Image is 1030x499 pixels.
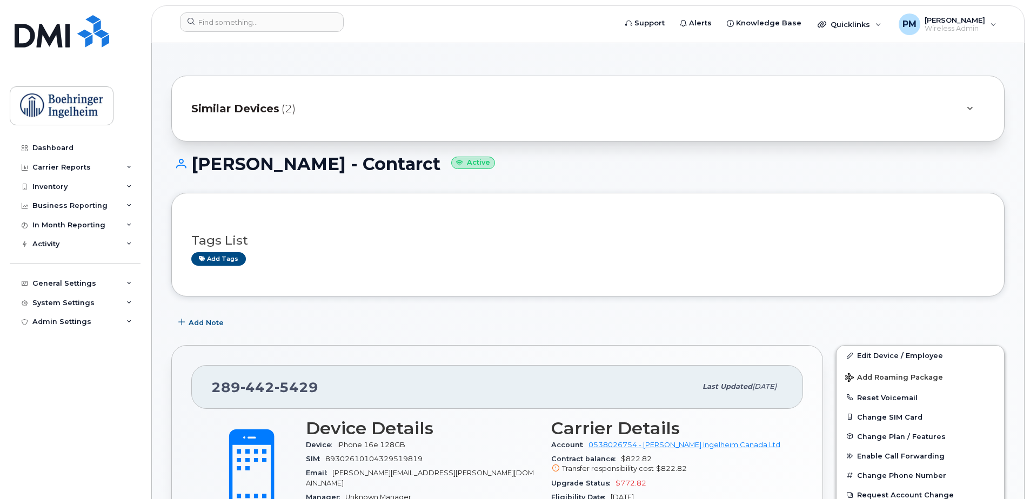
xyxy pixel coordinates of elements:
button: Enable Call Forwarding [837,446,1004,466]
h3: Tags List [191,234,985,247]
button: Change Plan / Features [837,427,1004,446]
button: Add Roaming Package [837,366,1004,388]
span: 442 [240,379,275,395]
span: Device [306,441,337,449]
span: SIM [306,455,325,463]
a: Add tags [191,252,246,266]
a: Edit Device / Employee [837,346,1004,365]
span: 289 [211,379,318,395]
span: iPhone 16e 128GB [337,441,405,449]
button: Reset Voicemail [837,388,1004,407]
span: Email [306,469,332,477]
span: Add Note [189,318,224,328]
span: Upgrade Status [551,479,616,487]
span: $772.82 [616,479,646,487]
span: Change Plan / Features [857,432,946,440]
button: Change SIM Card [837,407,1004,427]
span: [DATE] [752,382,777,390]
span: (2) [282,101,296,117]
span: Enable Call Forwarding [857,452,945,460]
span: 89302610104329519819 [325,455,423,463]
span: $822.82 [656,464,687,473]
span: $822.82 [551,455,784,474]
a: 0538026754 - [PERSON_NAME] Ingelheim Canada Ltd [588,441,780,449]
span: [PERSON_NAME][EMAIL_ADDRESS][PERSON_NAME][DOMAIN_NAME] [306,469,534,487]
span: Account [551,441,588,449]
span: Similar Devices [191,101,279,117]
button: Add Note [171,313,233,332]
span: Add Roaming Package [845,373,943,383]
span: Last updated [703,382,752,390]
button: Change Phone Number [837,466,1004,485]
span: Transfer responsibility cost [562,464,654,473]
small: Active [451,157,495,169]
span: Contract balance [551,455,621,463]
span: 5429 [275,379,318,395]
h3: Device Details [306,419,538,438]
h1: [PERSON_NAME] - Contarct [171,154,1005,173]
h3: Carrier Details [551,419,784,438]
